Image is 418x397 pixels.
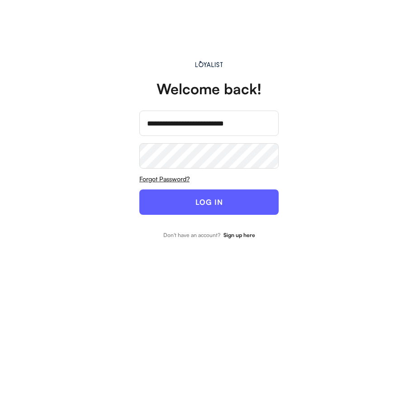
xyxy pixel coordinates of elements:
[194,61,225,67] img: Main.svg
[139,189,279,215] button: LOG IN
[163,232,220,238] div: Don't have an account?
[223,232,255,238] strong: Sign up here
[139,175,190,183] u: Forgot Password?
[157,82,261,96] div: Welcome back!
